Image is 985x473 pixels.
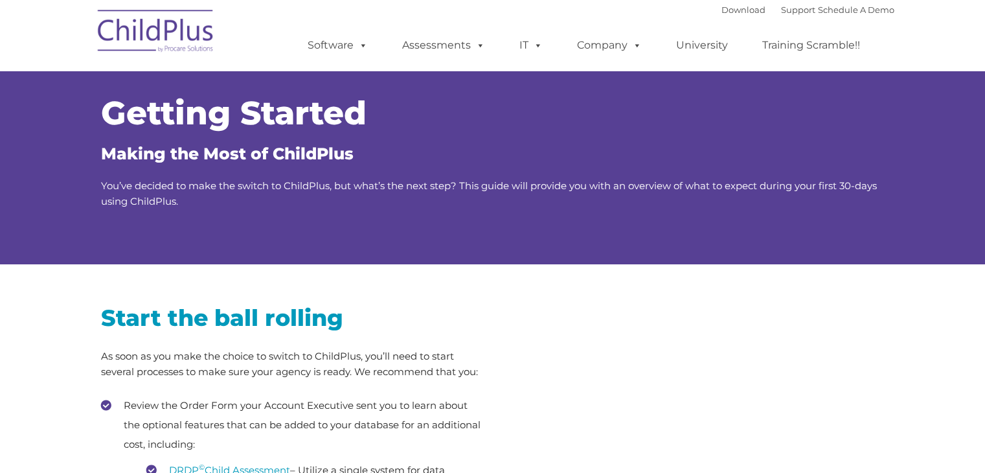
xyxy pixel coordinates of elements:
[295,32,381,58] a: Software
[101,144,354,163] span: Making the Most of ChildPlus
[506,32,556,58] a: IT
[663,32,741,58] a: University
[721,5,765,15] a: Download
[749,32,873,58] a: Training Scramble!!
[101,303,483,332] h2: Start the ball rolling
[564,32,655,58] a: Company
[818,5,894,15] a: Schedule A Demo
[101,349,483,380] p: As soon as you make the choice to switch to ChildPlus, you’ll need to start several processes to ...
[91,1,221,65] img: ChildPlus by Procare Solutions
[199,463,205,472] sup: ©
[721,5,894,15] font: |
[781,5,815,15] a: Support
[101,93,367,133] span: Getting Started
[101,179,877,207] span: You’ve decided to make the switch to ChildPlus, but what’s the next step? This guide will provide...
[389,32,498,58] a: Assessments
